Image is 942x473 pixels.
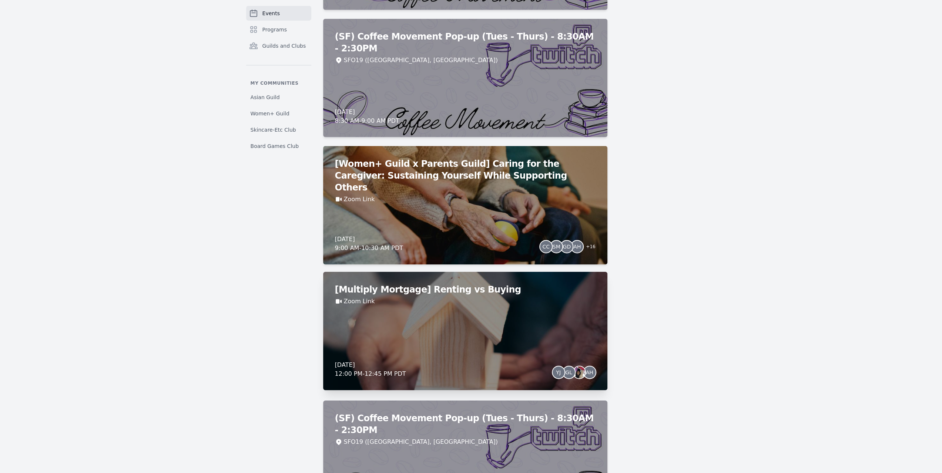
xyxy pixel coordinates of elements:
[335,31,596,54] h2: (SF) Coffee Movement Pop-up (Tues - Thurs) - 8:30AM - 2:30PM
[335,108,399,125] div: [DATE] 8:30 AM - 9:00 AM PDT
[251,94,280,101] span: Asian Guild
[246,80,311,86] p: My communities
[335,412,596,436] h2: (SF) Coffee Movement Pop-up (Tues - Thurs) - 8:30AM - 2:30PM
[565,370,572,375] span: GL
[573,244,581,249] span: AH
[563,244,571,249] span: GD
[246,123,311,136] a: Skincare-Etc Club
[323,146,607,264] a: [Women+ Guild x Parents Guild] Caring for the Caregiver: Sustaining Yourself While Supporting Oth...
[323,19,607,137] a: (SF) Coffee Movement Pop-up (Tues - Thurs) - 8:30AM - 2:30PMSFO19 ([GEOGRAPHIC_DATA], [GEOGRAPHIC...
[542,244,550,249] span: CC
[251,142,299,150] span: Board Games Club
[553,244,560,249] span: SM
[246,139,311,153] a: Board Games Club
[335,235,403,253] div: [DATE] 9:00 AM - 10:30 AM PDT
[246,6,311,21] a: Events
[344,297,375,306] a: Zoom Link
[586,370,593,375] span: AH
[335,361,406,378] div: [DATE] 12:00 PM - 12:45 PM PDT
[344,437,498,446] div: SFO19 ([GEOGRAPHIC_DATA], [GEOGRAPHIC_DATA])
[246,22,311,37] a: Programs
[323,272,607,390] a: [Multiply Mortgage] Renting vs BuyingZoom Link[DATE]12:00 PM-12:45 PM PDTYJGLAH
[251,126,296,134] span: Skincare-Etc Club
[556,370,561,375] span: YJ
[262,10,280,17] span: Events
[262,26,287,33] span: Programs
[246,107,311,120] a: Women+ Guild
[262,42,306,50] span: Guilds and Clubs
[246,38,311,53] a: Guilds and Clubs
[246,91,311,104] a: Asian Guild
[344,56,498,65] div: SFO19 ([GEOGRAPHIC_DATA], [GEOGRAPHIC_DATA])
[335,284,596,295] h2: [Multiply Mortgage] Renting vs Buying
[581,242,595,253] span: + 16
[335,158,596,193] h2: [Women+ Guild x Parents Guild] Caring for the Caregiver: Sustaining Yourself While Supporting Others
[251,110,289,117] span: Women+ Guild
[344,195,375,204] a: Zoom Link
[246,6,311,153] nav: Sidebar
